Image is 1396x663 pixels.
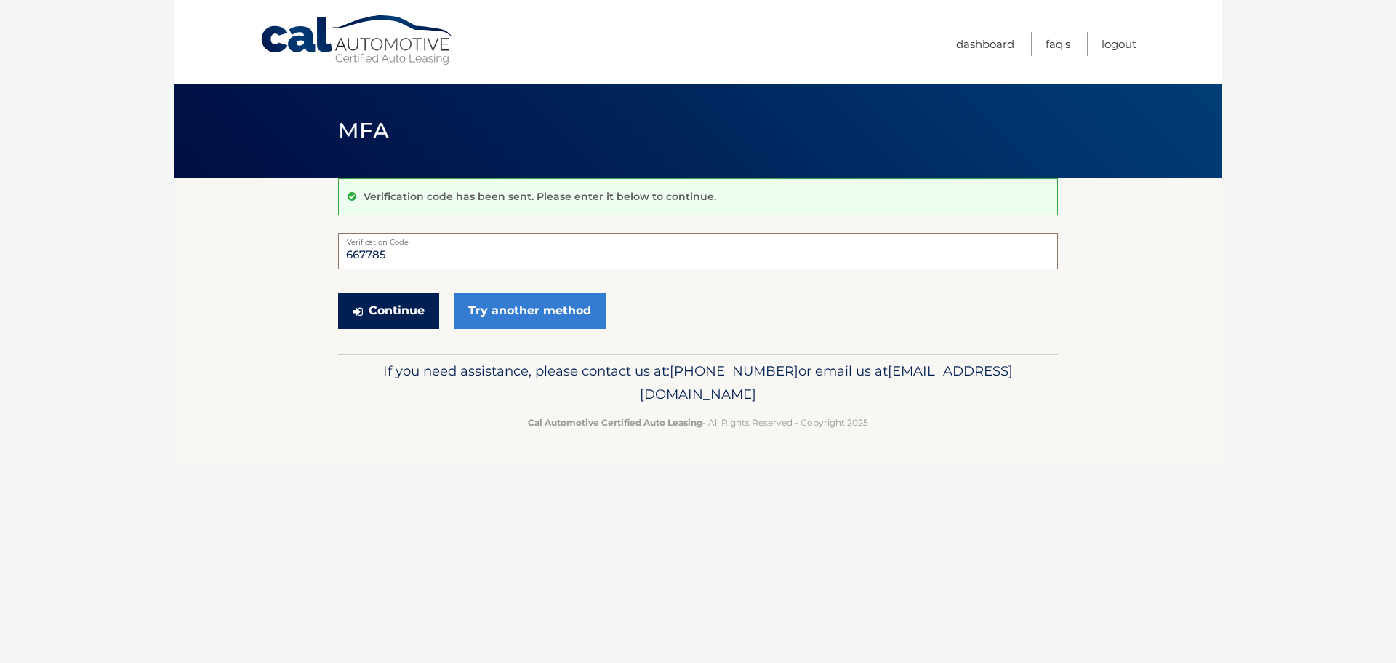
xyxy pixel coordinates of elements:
[1046,32,1070,56] a: FAQ's
[348,415,1048,430] p: - All Rights Reserved - Copyright 2025
[528,417,702,428] strong: Cal Automotive Certified Auto Leasing
[338,233,1058,245] label: Verification Code
[260,15,456,66] a: Cal Automotive
[670,362,798,379] span: [PHONE_NUMBER]
[1102,32,1136,56] a: Logout
[338,293,439,329] button: Continue
[454,293,606,329] a: Try another method
[640,362,1013,402] span: [EMAIL_ADDRESS][DOMAIN_NAME]
[956,32,1014,56] a: Dashboard
[338,233,1058,269] input: Verification Code
[364,190,716,203] p: Verification code has been sent. Please enter it below to continue.
[348,360,1048,406] p: If you need assistance, please contact us at: or email us at
[338,117,389,144] span: MFA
